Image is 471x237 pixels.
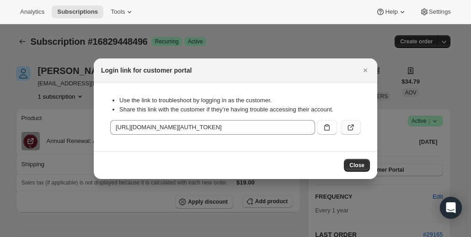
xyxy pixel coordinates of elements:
h2: Login link for customer portal [101,66,192,75]
button: Help [370,5,412,18]
button: Analytics [15,5,50,18]
button: Close [344,159,370,172]
span: Help [385,8,397,16]
button: Settings [414,5,456,18]
button: Close [359,64,372,77]
div: Open Intercom Messenger [440,197,462,219]
span: Close [349,162,364,169]
span: Tools [111,8,125,16]
button: Subscriptions [52,5,103,18]
span: Subscriptions [57,8,98,16]
span: Settings [429,8,451,16]
button: Tools [105,5,139,18]
li: Share this link with the customer if they’re having trouble accessing their account. [119,105,361,114]
span: Analytics [20,8,44,16]
li: Use the link to troubleshoot by logging in as the customer. [119,96,361,105]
